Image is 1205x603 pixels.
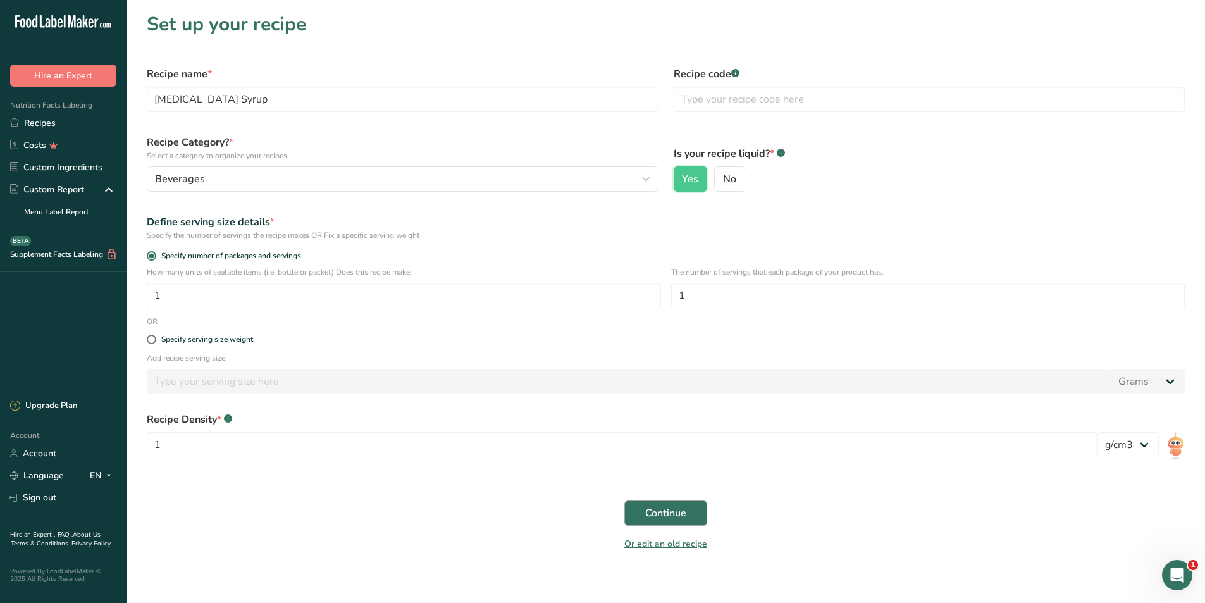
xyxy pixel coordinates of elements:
span: 1 [1188,560,1198,570]
a: Or edit an old recipe [624,538,707,550]
label: Recipe Category? [147,135,658,161]
div: Specify the number of servings the recipe makes OR Fix a specific serving weight [147,230,1185,241]
a: Language [10,464,64,487]
div: Custom Report [10,183,84,196]
span: No [723,173,736,185]
button: Beverages [147,166,658,192]
div: BETA [10,236,31,246]
input: Type your recipe name here [147,87,658,112]
input: Type your density here [147,432,1097,457]
label: Recipe name [147,66,658,82]
div: OR [139,316,165,327]
button: Continue [624,500,707,526]
p: The number of servings that each package of your product has. [671,266,1185,278]
input: Type your serving size here [147,369,1111,394]
a: Hire an Expert . [10,530,55,539]
p: How many units of sealable items (i.e. bottle or packet) Does this recipe make. [147,266,661,278]
a: FAQ . [58,530,73,539]
h1: Set up your recipe [147,10,1185,39]
p: Select a category to organize your recipes [147,150,658,161]
div: Specify serving size weight [161,335,253,344]
iframe: Intercom live chat [1162,560,1192,590]
div: Define serving size details [147,214,1185,230]
label: Recipe code [674,66,1185,82]
a: About Us . [10,530,101,548]
a: Terms & Conditions . [11,539,71,548]
span: Specify number of packages and servings [156,251,301,261]
a: Privacy Policy [71,539,111,548]
span: Beverages [155,171,205,187]
div: Upgrade Plan [10,400,77,413]
img: ai-bot.1dcbe71.gif [1166,432,1185,461]
span: Yes [682,173,698,185]
span: Continue [645,506,686,521]
button: Hire an Expert [10,65,116,87]
p: Add recipe serving size. [147,352,1185,364]
input: Type your recipe code here [674,87,1185,112]
label: Is your recipe liquid? [674,146,1185,161]
div: EN [90,468,116,483]
div: Powered By FoodLabelMaker © 2025 All Rights Reserved [10,568,116,583]
div: Recipe Density [147,412,1097,427]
